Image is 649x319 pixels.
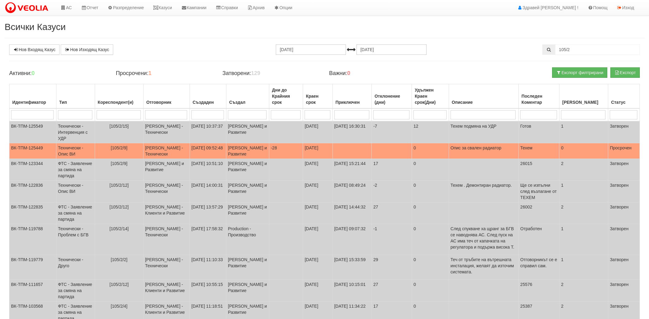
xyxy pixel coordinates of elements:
[143,255,190,280] td: [PERSON_NAME] - Технически
[412,255,449,280] td: 0
[10,159,56,181] td: ВК-ТПМ-123344
[412,121,449,143] td: 12
[5,2,51,14] img: VeoliaLogo.png
[111,145,128,150] span: [105/2/9]
[519,84,559,109] th: Последен Коментар: No sort applied, activate to apply an ascending sort
[191,98,225,107] div: Създаден
[109,205,129,209] span: [105/2/12]
[226,143,269,159] td: [PERSON_NAME] и Развитие
[372,202,412,224] td: 27
[520,92,558,107] div: Последен Коментар
[109,183,129,188] span: [105/2/12]
[449,84,519,109] th: Описание: No sort applied, activate to apply an ascending sort
[559,84,608,109] th: Брой Файлове: No sort applied, activate to apply an ascending sort
[559,181,608,202] td: 1
[451,145,517,151] p: Опис за свален радиатор
[95,84,143,109] th: Кореспондент(и): No sort applied, activate to apply an ascending sort
[111,304,128,309] span: [105/2/4]
[303,84,332,109] th: Краен срок: No sort applied, activate to apply an ascending sort
[5,22,644,32] h2: Всички Казуси
[520,124,531,129] span: Готов
[520,304,532,309] span: 25387
[520,205,532,209] span: 26002
[373,92,410,107] div: Отклонение (дни)
[413,86,447,107] div: Удължен Краен срок(Дни)
[145,98,188,107] div: Отговорник
[559,202,608,224] td: 2
[412,181,449,202] td: 0
[97,98,142,107] div: Кореспондент(и)
[372,84,412,109] th: Отклонение (дни): No sort applied, activate to apply an ascending sort
[608,84,640,109] th: Статус: No sort applied, activate to apply an ascending sort
[332,280,372,302] td: [DATE] 10:15:01
[109,282,129,287] span: [105/2/12]
[559,121,608,143] td: 1
[226,224,269,255] td: Production - Производство
[372,280,412,302] td: 27
[56,255,95,280] td: Технически - Друго
[329,70,427,77] h4: Важни:
[148,70,152,76] b: 1
[111,257,128,262] span: [105/2/2]
[226,280,269,302] td: [PERSON_NAME] и Развитие
[332,224,372,255] td: [DATE] 09:07:32
[190,121,226,143] td: [DATE] 10:37:37
[9,70,107,77] h4: Активни:
[10,280,56,302] td: ВК-ТПМ-111657
[251,70,260,76] b: 129
[11,98,55,107] div: Идентификатор
[412,143,449,159] td: 0
[10,224,56,255] td: ВК-ТПМ-119788
[559,255,608,280] td: 1
[10,255,56,280] td: ВК-ТПМ-119779
[271,145,277,150] span: -28
[608,202,640,224] td: Затворен
[559,159,608,181] td: 2
[190,255,226,280] td: [DATE] 11:10:33
[561,98,606,107] div: [PERSON_NAME]
[520,161,532,166] span: 26015
[143,280,190,302] td: [PERSON_NAME] - Клиенти и Развитие
[305,92,331,107] div: Краен срок
[10,84,56,109] th: Идентификатор: No sort applied, activate to apply an ascending sort
[303,121,332,143] td: [DATE]
[451,226,517,250] p: След спукване ха щранг за БГВ се наводнява АС. След пуск на АС има теч от капачката на регулатора...
[228,98,267,107] div: Създал
[56,280,95,302] td: ФТС - Заявление за смяна на партида
[56,121,95,143] td: Технически - Интервенция с УДР
[10,121,56,143] td: ВК-ТПМ-125549
[608,224,640,255] td: Затворен
[303,224,332,255] td: [DATE]
[190,84,226,109] th: Създаден: No sort applied, activate to apply an ascending sort
[412,159,449,181] td: 0
[190,202,226,224] td: [DATE] 13:57:29
[226,202,269,224] td: [PERSON_NAME] и Развитие
[58,98,93,107] div: Тип
[332,181,372,202] td: [DATE] 08:49:24
[10,202,56,224] td: ВК-ТПМ-122835
[143,202,190,224] td: [PERSON_NAME] - Клиенти и Развитие
[143,84,190,109] th: Отговорник: No sort applied, activate to apply an ascending sort
[116,70,213,77] h4: Просрочени:
[143,224,190,255] td: [PERSON_NAME] - Технически
[610,67,640,78] button: Експорт
[610,98,638,107] div: Статус
[451,98,517,107] div: Описание
[190,280,226,302] td: [DATE] 10:55:15
[332,84,372,109] th: Приключен: No sort applied, activate to apply an ascending sort
[56,159,95,181] td: ФТС - Заявление за смяна на партида
[32,70,35,76] b: 0
[143,143,190,159] td: [PERSON_NAME] - Технически
[372,224,412,255] td: -1
[190,143,226,159] td: [DATE] 09:52:48
[372,121,412,143] td: -7
[608,159,640,181] td: Затворен
[332,159,372,181] td: [DATE] 15:21:44
[303,181,332,202] td: [DATE]
[109,124,129,129] span: [105/2/15]
[552,67,607,78] button: Експорт филтрирани
[226,181,269,202] td: [PERSON_NAME] и Развитие
[190,224,226,255] td: [DATE] 17:58:32
[559,143,608,159] td: 0
[111,161,128,166] span: [105/2/9]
